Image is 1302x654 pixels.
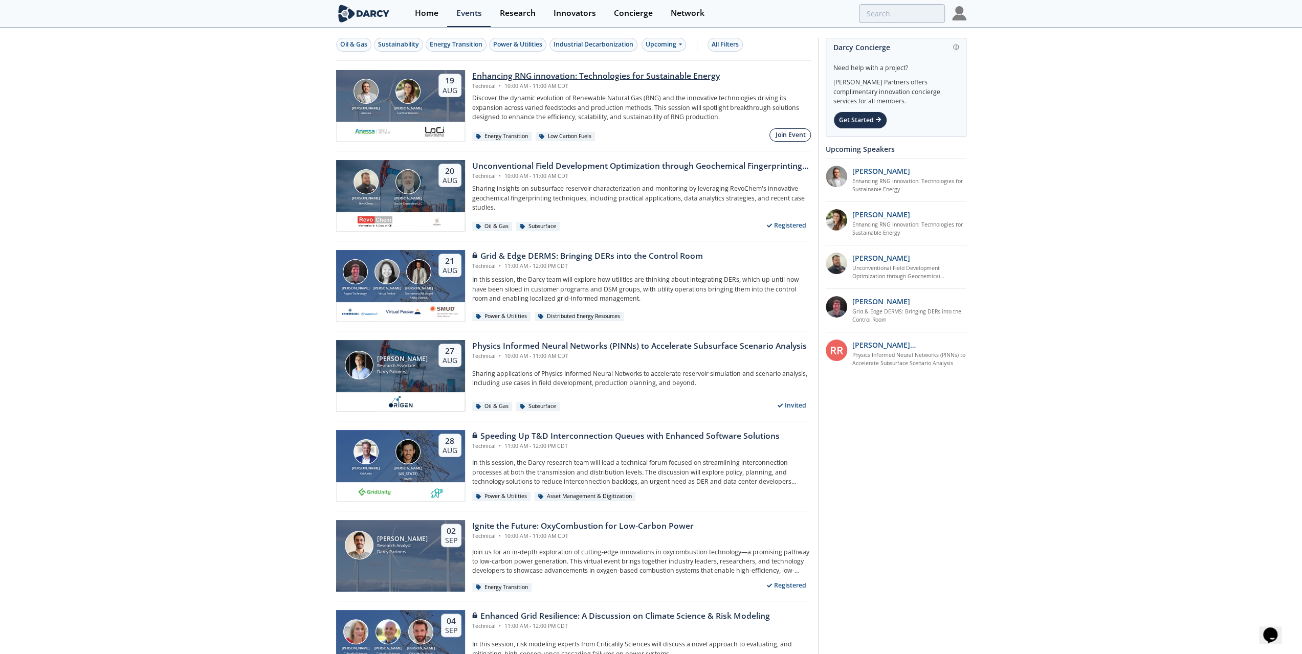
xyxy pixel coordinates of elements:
div: Technical 11:00 AM - 12:00 PM CDT [472,622,770,630]
img: 2k2ez1SvSiOh3gKHmcgF [826,253,847,274]
img: 551440aa-d0f4-4a32-b6e2-e91f2a0781fe [355,125,390,138]
div: Grid & Edge DERMS: Bringing DERs into the Control Room [472,250,703,262]
img: Brenda Chew [374,259,400,284]
div: Enhancing RNG innovation: Technologies for Sustainable Energy [472,70,720,82]
div: Aug [443,86,457,95]
img: 336b6de1-6040-4323-9c13-5718d9811639 [431,486,444,498]
div: Loci Controls Inc. [392,111,424,115]
div: [PERSON_NAME] [350,466,382,471]
div: Power & Utilities [472,492,531,501]
div: GridUnity [350,471,382,476]
div: Technical 11:00 AM - 12:00 PM CDT [472,442,780,450]
img: origen.ai.png [385,396,415,408]
img: virtual-peaker.com.png [385,306,421,318]
div: All Filters [712,40,739,49]
img: Ross Dakin [408,619,433,644]
div: [PERSON_NAME] Partners offers complimentary innovation concierge services for all members. [833,73,959,106]
div: Physics Informed Neural Networks (PINNs) to Accelerate Subsurface Scenario Analysis [472,340,807,352]
span: • [497,352,503,359]
button: Power & Utilities [489,38,546,52]
div: Sinclair Exploration LLC [392,201,424,206]
img: Juan Mayol [345,351,373,379]
div: Ignite the Future: OxyCombustion for Low-Carbon Power [472,520,694,532]
img: Amir Akbari [354,79,379,104]
img: Profile [952,6,966,20]
a: Bob Aylsworth [PERSON_NAME] RevoChem John Sinclair [PERSON_NAME] Sinclair Exploration LLC 20 Aug ... [336,160,811,232]
input: Advanced Search [859,4,945,23]
div: Low Carbon Fuels [536,132,595,141]
div: Distributed Energy Resources [535,312,624,321]
div: Technical 10:00 AM - 11:00 AM CDT [472,172,811,181]
div: Oil & Gas [472,402,513,411]
div: Virtual Peaker [371,291,403,296]
p: [PERSON_NAME] [852,296,910,307]
img: accc9a8e-a9c1-4d58-ae37-132228efcf55 [826,296,847,318]
div: Concierge [614,9,653,17]
img: Brian Fitzsimons [354,439,379,464]
div: [PERSON_NAME] [350,196,382,201]
button: Join Event [769,128,810,142]
div: envelio [392,477,424,481]
div: Industrial Decarbonization [554,40,633,49]
button: Oil & Gas [336,38,371,52]
p: In this session, the Darcy team will explore how utilities are thinking about integrating DERs, w... [472,275,811,303]
div: 02 [445,526,457,536]
div: Power & Utilities [493,40,542,49]
img: Nicolas Lassalle [345,531,373,559]
p: Discover the dynamic evolution of Renewable Natural Gas (RNG) and the innovative technologies dri... [472,94,811,122]
div: Energy Transition [472,132,532,141]
img: cb84fb6c-3603-43a1-87e3-48fd23fb317a [342,306,378,318]
button: Energy Transition [426,38,487,52]
div: 28 [443,436,457,446]
div: 20 [443,166,457,176]
img: John Sinclair [395,169,421,194]
div: Technical 10:00 AM - 11:00 AM CDT [472,82,720,91]
div: [PERSON_NAME] [377,355,428,363]
button: All Filters [708,38,743,52]
div: Darcy Partners [377,369,428,375]
div: Anessa [350,111,382,115]
a: Brian Fitzsimons [PERSON_NAME] GridUnity Luigi Montana [PERSON_NAME][US_STATE] envelio 28 Aug Spe... [336,430,811,502]
a: Physics Informed Neural Networks (PINNs) to Accelerate Subsurface Scenario Analysis [852,351,966,368]
div: Darcy Partners [377,549,428,555]
span: • [497,532,503,539]
div: Upcoming Speakers [826,140,966,158]
div: Innovators [554,9,596,17]
div: [PERSON_NAME] [392,196,424,201]
div: Registered [762,219,811,232]
div: Oil & Gas [340,40,367,49]
div: Get Started [833,111,887,129]
div: 19 [443,76,457,86]
div: Aspen Technology [340,291,371,296]
p: [PERSON_NAME] [852,253,910,263]
p: [PERSON_NAME] [PERSON_NAME] [852,340,966,350]
div: Energy Transition [430,40,482,49]
div: Need help with a project? [833,56,959,73]
span: • [497,82,503,89]
div: RR [826,340,847,361]
div: Research [500,9,536,17]
img: logo-wide.svg [336,5,392,22]
div: Technical 10:00 AM - 11:00 AM CDT [472,532,694,540]
div: [PERSON_NAME] [350,106,382,111]
div: Registered [762,579,811,592]
img: 737ad19b-6c50-4cdf-92c7-29f5966a019e [826,209,847,231]
div: 27 [443,346,457,356]
img: Jonathan Curtis [343,259,368,284]
div: Oil & Gas [472,222,513,231]
img: 1fdb2308-3d70-46db-bc64-f6eabefcce4d [826,166,847,187]
p: Join us for an in-depth exploration of cutting-edge innovations in oxycombustion technology—a pro... [472,548,811,576]
div: Technical 11:00 AM - 12:00 PM CDT [472,262,703,270]
span: • [497,172,503,179]
div: Research Associate [377,363,428,369]
button: Sustainability [374,38,423,52]
img: Luigi Montana [395,439,421,464]
div: RevoChem [350,201,382,206]
p: Sharing insights on subsurface reservoir characterization and monitoring by leveraging RevoChem's... [472,184,811,212]
img: Ben Ruddell [376,619,401,644]
div: Energy Transition [472,583,532,592]
a: Jonathan Curtis [PERSON_NAME] Aspen Technology Brenda Chew [PERSON_NAME] Virtual Peaker Yevgeniy ... [336,250,811,322]
a: Amir Akbari [PERSON_NAME] Anessa Nicole Neff [PERSON_NAME] Loci Controls Inc. 19 Aug Enhancing RN... [336,70,811,142]
div: Invited [773,399,811,412]
a: Enhancing RNG innovation: Technologies for Sustainable Energy [852,177,966,194]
